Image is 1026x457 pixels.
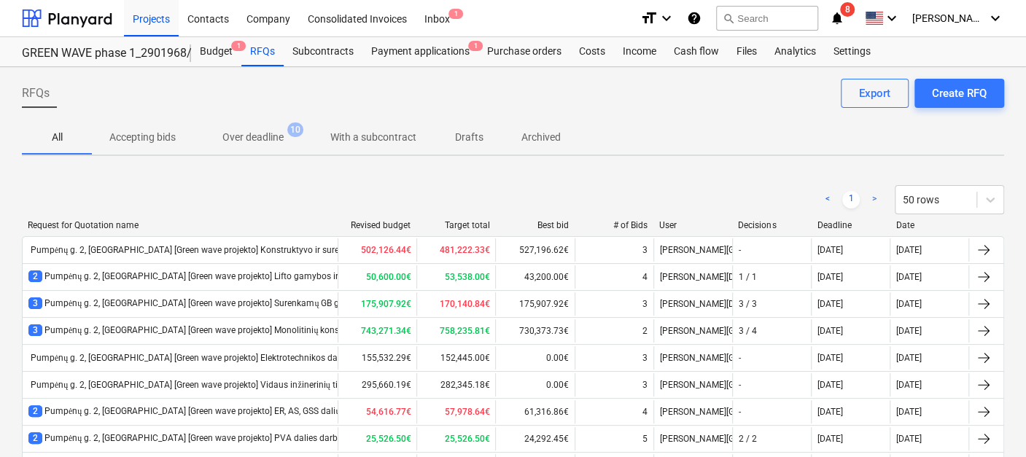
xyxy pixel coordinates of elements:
[723,12,734,24] span: search
[653,292,732,316] div: [PERSON_NAME][DEMOGRAPHIC_DATA]
[241,37,284,66] div: RFQs
[896,353,922,363] div: [DATE]
[896,299,922,309] div: [DATE]
[665,37,728,66] div: Cash flow
[502,220,569,230] div: Best bid
[817,220,885,230] div: Deadline
[338,373,416,397] div: 295,660.19€
[360,299,411,309] b: 175,907.92€
[739,326,757,336] div: 3 / 4
[642,299,648,309] div: 3
[912,12,985,24] span: [PERSON_NAME][DEMOGRAPHIC_DATA]
[766,37,825,66] a: Analytics
[819,191,836,208] a: Previous page
[360,326,411,336] b: 743,271.34€
[932,84,987,103] div: Create RFQ
[570,37,614,66] a: Costs
[614,37,665,66] a: Income
[495,346,574,370] div: 0.00€
[896,380,922,390] div: [DATE]
[495,319,574,343] div: 730,373.73€
[284,37,362,66] a: Subcontracts
[653,373,732,397] div: [PERSON_NAME][GEOGRAPHIC_DATA]
[495,265,574,289] div: 43,200.00€
[842,191,860,208] a: Page 1 is your current page
[448,9,463,19] span: 1
[365,272,411,282] b: 50,600.00€
[817,326,843,336] div: [DATE]
[191,37,241,66] a: Budget1
[642,353,648,363] div: 3
[422,220,489,230] div: Target total
[28,270,42,282] span: 2
[896,326,922,336] div: [DATE]
[738,220,805,230] div: Decisions
[365,434,411,444] b: 25,526.50€
[468,41,483,51] span: 1
[659,220,726,230] div: User
[191,37,241,66] div: Budget
[640,9,658,27] i: format_size
[416,373,495,397] div: 282,345.18€
[687,9,702,27] i: Knowledge base
[896,434,922,444] div: [DATE]
[653,319,732,343] div: [PERSON_NAME][GEOGRAPHIC_DATA]
[817,353,843,363] div: [DATE]
[883,9,901,27] i: keyboard_arrow_down
[444,434,489,444] b: 25,526.50€
[653,400,732,423] div: [PERSON_NAME][GEOGRAPHIC_DATA]
[739,299,757,309] div: 3 / 3
[439,245,489,255] b: 481,222.33€
[22,85,50,102] span: RFQs
[495,238,574,262] div: 527,196.62€
[439,299,489,309] b: 170,140.84€
[642,272,648,282] div: 4
[817,380,843,390] div: [DATE]
[825,37,879,66] a: Settings
[841,79,909,108] button: Export
[439,326,489,336] b: 758,235.81€
[478,37,570,66] a: Purchase orders
[830,9,844,27] i: notifications
[716,6,818,31] button: Search
[953,387,1026,457] iframe: Chat Widget
[653,346,732,370] div: [PERSON_NAME][GEOGRAPHIC_DATA]
[739,380,741,390] div: -
[739,434,757,444] div: 2 / 2
[914,79,1004,108] button: Create RFQ
[362,37,478,66] div: Payment applications
[739,407,741,417] div: -
[365,407,411,417] b: 54,616.77€
[495,400,574,423] div: 61,316.86€
[362,37,478,66] a: Payment applications1
[653,238,732,262] div: [PERSON_NAME][GEOGRAPHIC_DATA]
[495,373,574,397] div: 0.00€
[28,297,424,310] div: Pumpėnų g. 2, [GEOGRAPHIC_DATA] [Green wave projekto] Surenkamų GB gaminių konkursas. 2E
[444,407,489,417] b: 57,978.64€
[28,405,460,418] div: Pumpėnų g. 2, [GEOGRAPHIC_DATA] [Green wave projekto] ER, AS, GSS dalių darbų įrengimo konkursas. 2E
[739,245,741,255] div: -
[338,346,416,370] div: 155,532.29€
[343,220,411,230] div: Revised budget
[817,407,843,417] div: [DATE]
[580,220,648,230] div: # of Bids
[28,405,42,417] span: 2
[22,46,174,61] div: GREEN WAVE phase 1_2901968/2901969/2901972
[444,272,489,282] b: 53,538.00€
[28,324,463,337] div: Pumpėnų g. 2, [GEOGRAPHIC_DATA] [Green wave projekto] Monolitinių konstrukcijų įrengimo konkursas...
[817,245,843,255] div: [DATE]
[642,380,648,390] div: 3
[28,245,506,256] div: Pumpėnų g. 2, [GEOGRAPHIC_DATA] [Green wave projekto] Konstruktyvo ir surenkamų gaminių montavimo...
[859,84,890,103] div: Export
[109,130,176,145] p: Accepting bids
[28,432,42,444] span: 2
[728,37,766,66] a: Files
[28,432,438,445] div: Pumpėnų g. 2, [GEOGRAPHIC_DATA] [Green wave projekto] PVA dalies darbų įrengimo konkursas. 2E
